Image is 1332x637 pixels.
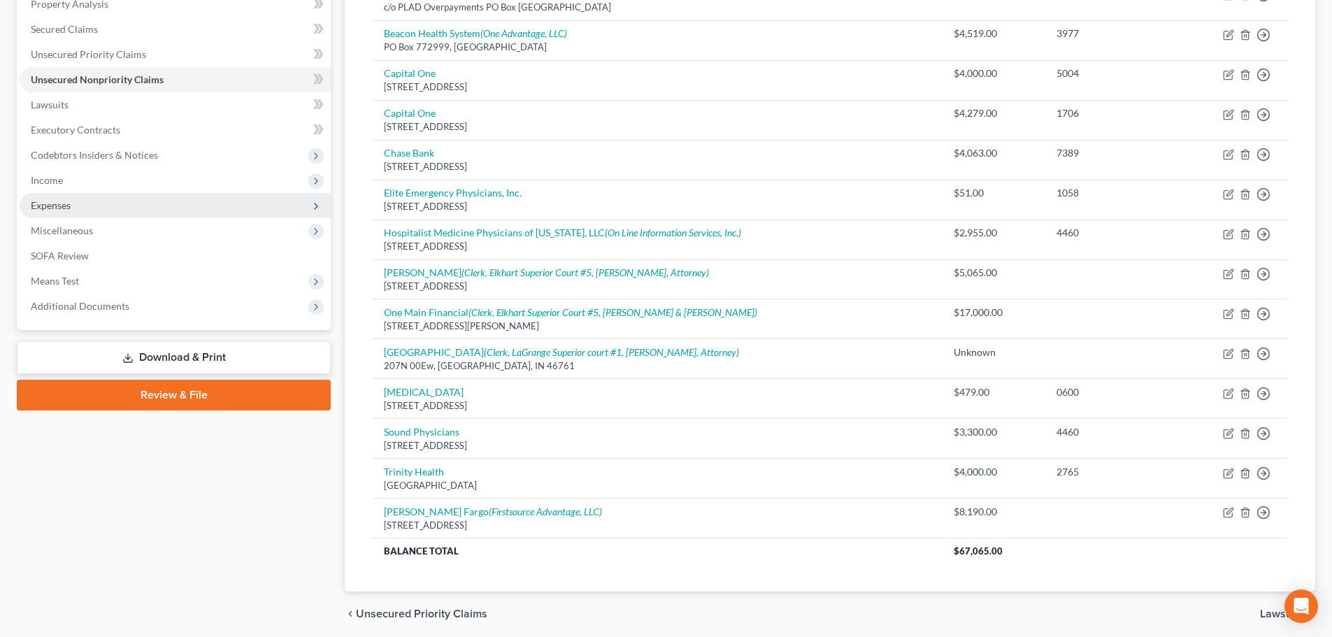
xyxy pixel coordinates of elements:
span: $67,065.00 [954,545,1003,557]
span: Unsecured Priority Claims [31,48,146,60]
a: Beacon Health System(One Advantage, LLC) [384,27,567,39]
span: Codebtors Insiders & Notices [31,149,158,161]
div: $4,063.00 [954,146,1034,160]
div: 5004 [1057,66,1167,80]
i: (Firstsource Advantage, LLC) [489,506,602,517]
a: Unsecured Nonpriority Claims [20,67,331,92]
span: Miscellaneous [31,224,93,236]
i: (One Advantage, LLC) [480,27,567,39]
span: Executory Contracts [31,124,120,136]
div: 1058 [1057,186,1167,200]
span: Lawsuits [31,99,69,110]
a: Secured Claims [20,17,331,42]
div: 4460 [1057,425,1167,439]
a: [GEOGRAPHIC_DATA](Clerk, LaGrange Superior court #1, [PERSON_NAME], Attorney) [384,346,739,358]
div: [GEOGRAPHIC_DATA] [384,479,931,492]
i: (On Line Information Services, Inc.) [605,227,741,238]
div: PO Box 772999, [GEOGRAPHIC_DATA] [384,41,931,54]
a: [MEDICAL_DATA] [384,386,464,398]
a: [PERSON_NAME](Clerk, Elkhart Superior Court #5, [PERSON_NAME], Attorney) [384,266,709,278]
a: Download & Print [17,341,331,374]
span: Unsecured Priority Claims [356,608,487,620]
div: 1706 [1057,106,1167,120]
div: 7389 [1057,146,1167,160]
button: chevron_left Unsecured Priority Claims [345,608,487,620]
div: [STREET_ADDRESS][PERSON_NAME] [384,320,931,333]
div: Unknown [954,345,1034,359]
a: Elite Emergency Physicians, Inc. [384,187,522,199]
span: Lawsuits [1260,608,1304,620]
i: (Clerk, Elkhart Superior Court #5, [PERSON_NAME], Attorney) [461,266,709,278]
a: Unsecured Priority Claims [20,42,331,67]
div: $4,000.00 [954,465,1034,479]
div: [STREET_ADDRESS] [384,519,931,532]
div: [STREET_ADDRESS] [384,120,931,134]
div: [STREET_ADDRESS] [384,160,931,173]
a: Hospitalist Medicine Physicians of [US_STATE], LLC(On Line Information Services, Inc.) [384,227,741,238]
span: Means Test [31,275,79,287]
div: 4460 [1057,226,1167,240]
a: Capital One [384,107,436,119]
div: $3,300.00 [954,425,1034,439]
div: 2765 [1057,465,1167,479]
div: [STREET_ADDRESS] [384,399,931,413]
i: (Clerk, LaGrange Superior court #1, [PERSON_NAME], Attorney) [484,346,739,358]
div: c/o PLAD Overpayments PO Box [GEOGRAPHIC_DATA] [384,1,931,14]
div: [STREET_ADDRESS] [384,240,931,253]
div: $51.00 [954,186,1034,200]
div: [STREET_ADDRESS] [384,200,931,213]
div: $17,000.00 [954,306,1034,320]
span: Unsecured Nonpriority Claims [31,73,164,85]
i: (Clerk, Elkhart Superior Court #5, [PERSON_NAME] & [PERSON_NAME]) [468,306,757,318]
div: $4,519.00 [954,27,1034,41]
div: 207N 00Ew, [GEOGRAPHIC_DATA], IN 46761 [384,359,931,373]
div: $8,190.00 [954,505,1034,519]
span: Income [31,174,63,186]
div: $479.00 [954,385,1034,399]
a: Capital One [384,67,436,79]
a: Trinity Health [384,466,444,478]
div: $4,279.00 [954,106,1034,120]
span: SOFA Review [31,250,89,262]
a: Sound Physicians [384,426,459,438]
a: [PERSON_NAME] Fargo(Firstsource Advantage, LLC) [384,506,602,517]
a: SOFA Review [20,243,331,269]
a: Review & File [17,380,331,410]
a: One Main Financial(Clerk, Elkhart Superior Court #5, [PERSON_NAME] & [PERSON_NAME]) [384,306,757,318]
div: 3977 [1057,27,1167,41]
span: Additional Documents [31,300,129,312]
div: $5,065.00 [954,266,1034,280]
div: [STREET_ADDRESS] [384,280,931,293]
div: $2,955.00 [954,226,1034,240]
i: chevron_left [345,608,356,620]
div: [STREET_ADDRESS] [384,439,931,452]
div: Open Intercom Messenger [1284,589,1318,623]
button: Lawsuits chevron_right [1260,608,1315,620]
a: Lawsuits [20,92,331,117]
a: Executory Contracts [20,117,331,143]
div: 0600 [1057,385,1167,399]
span: Secured Claims [31,23,98,35]
th: Balance Total [373,538,943,564]
div: $4,000.00 [954,66,1034,80]
div: [STREET_ADDRESS] [384,80,931,94]
a: Chase Bank [384,147,434,159]
span: Expenses [31,199,71,211]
